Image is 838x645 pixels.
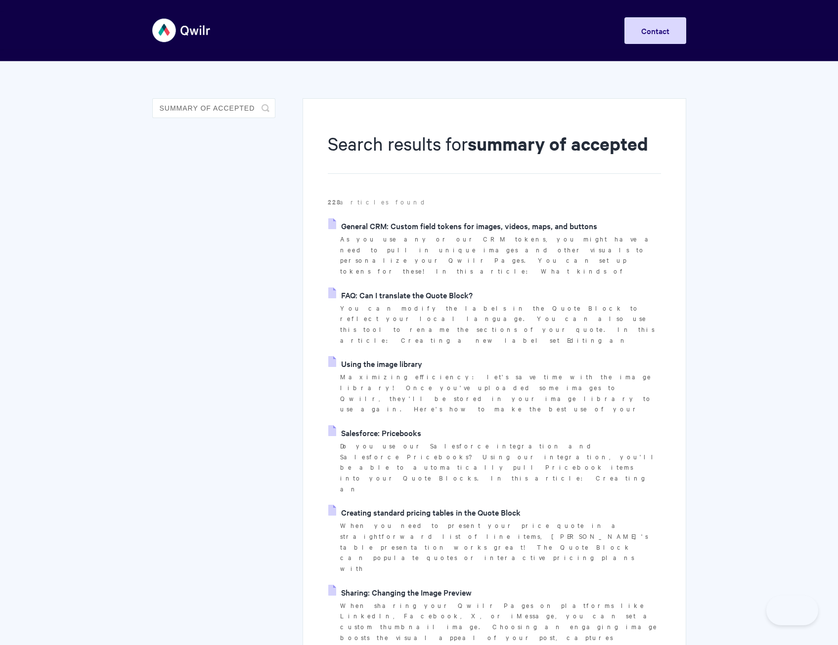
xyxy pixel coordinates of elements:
a: General CRM: Custom field tokens for images, videos, maps, and buttons [328,218,597,233]
iframe: Toggle Customer Support [766,596,818,625]
p: Do you use our Salesforce integration and Salesforce Pricebooks? Using our integration, you'll be... [340,441,661,494]
p: When sharing your Qwilr Pages on platforms like LinkedIn, Facebook, X, or iMessage, you can set a... [340,600,661,643]
input: Search [152,98,275,118]
a: Creating standard pricing tables in the Quote Block [328,505,521,520]
strong: summary of accepted [468,131,648,156]
h1: Search results for [328,131,661,174]
p: articles found [328,197,661,207]
p: You can modify the labels in the Quote Block to reflect your local language. You can also use thi... [340,303,661,346]
p: Maximizing efficiency: let's save time with the image library! Once you've uploaded some images t... [340,371,661,414]
strong: 228 [328,197,340,206]
a: FAQ: Can I translate the Quote Block? [328,287,473,302]
a: Salesforce: Pricebooks [328,425,421,440]
a: Contact [624,17,686,44]
a: Sharing: Changing the Image Preview [328,585,472,600]
p: When you need to present your price quote in a straightforward list of line items, [PERSON_NAME]'... [340,520,661,574]
img: Qwilr Help Center [152,12,211,49]
a: Using the image library [328,356,422,371]
p: As you use any or our CRM tokens, you might have a need to pull in unique images and other visual... [340,234,661,277]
